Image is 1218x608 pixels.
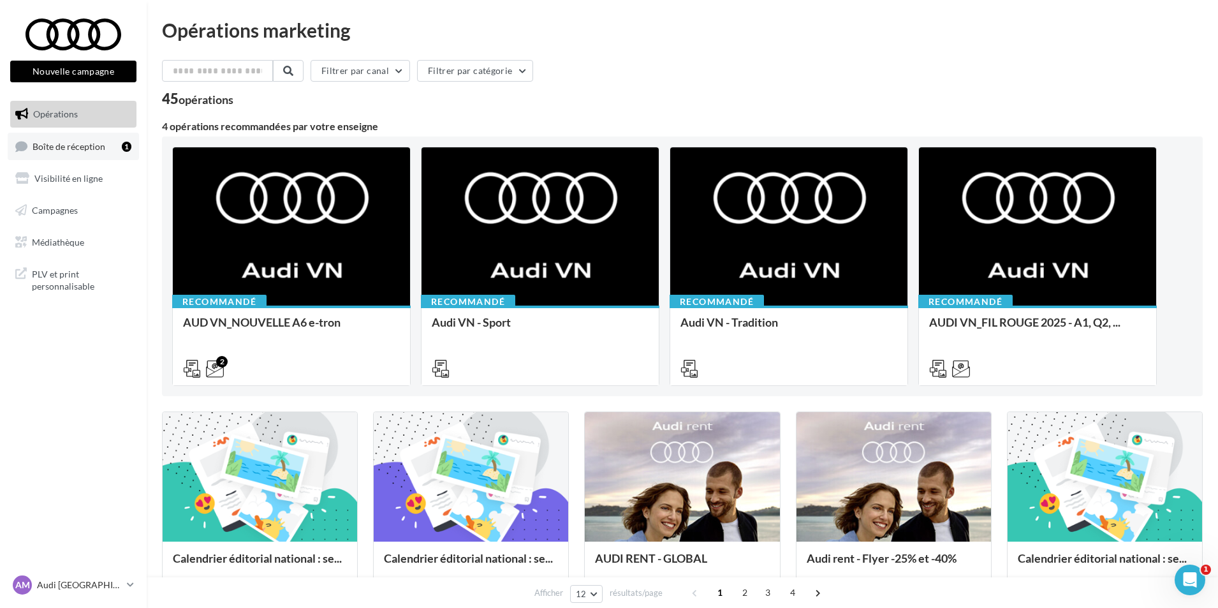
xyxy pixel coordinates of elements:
span: Calendrier éditorial national : se... [384,551,553,565]
span: AUD VN_NOUVELLE A6 e-tron [183,315,341,329]
a: PLV et print personnalisable [8,260,139,298]
span: 4 [782,582,803,603]
a: Visibilité en ligne [8,165,139,192]
div: Recommandé [670,295,764,309]
span: Audi rent - Flyer -25% et -40% [807,551,957,565]
a: Opérations [8,101,139,128]
div: Opérations marketing [162,20,1203,40]
button: Nouvelle campagne [10,61,136,82]
span: Visibilité en ligne [34,173,103,184]
span: Médiathèque [32,236,84,247]
a: Médiathèque [8,229,139,256]
span: AUDI RENT - GLOBAL [595,551,707,565]
div: Recommandé [918,295,1013,309]
div: Recommandé [421,295,515,309]
span: AUDI VN_FIL ROUGE 2025 - A1, Q2, ... [929,315,1120,329]
span: 1 [710,582,730,603]
span: AM [15,579,30,591]
div: 4 opérations recommandées par votre enseigne [162,121,1203,131]
p: Audi [GEOGRAPHIC_DATA] [37,579,122,591]
div: opérations [179,94,233,105]
span: Afficher [534,587,563,599]
span: résultats/page [610,587,663,599]
span: Audi VN - Tradition [680,315,778,329]
a: Campagnes [8,197,139,224]
span: Calendrier éditorial national : se... [173,551,342,565]
span: Boîte de réception [33,140,105,151]
span: 2 [735,582,755,603]
a: Boîte de réception1 [8,133,139,160]
button: 12 [570,585,603,603]
span: PLV et print personnalisable [32,265,131,293]
span: 12 [576,589,587,599]
span: Campagnes [32,205,78,216]
span: 3 [758,582,778,603]
a: AM Audi [GEOGRAPHIC_DATA] [10,573,136,597]
span: Opérations [33,108,78,119]
iframe: Intercom live chat [1175,565,1205,595]
div: 2 [216,356,228,367]
button: Filtrer par canal [311,60,410,82]
span: 1 [1201,565,1211,575]
div: Recommandé [172,295,267,309]
button: Filtrer par catégorie [417,60,533,82]
div: 45 [162,92,233,106]
div: 1 [122,142,131,152]
span: Audi VN - Sport [432,315,511,329]
span: Calendrier éditorial national : se... [1018,551,1187,565]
